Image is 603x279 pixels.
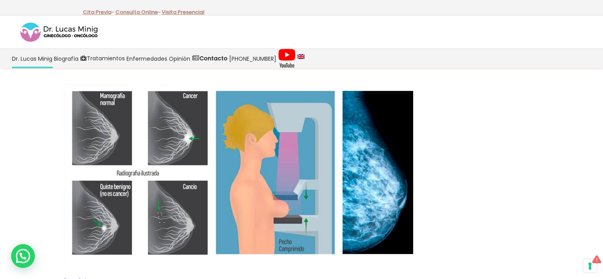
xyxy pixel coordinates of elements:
span: [PHONE_NUMBER] [229,54,276,63]
strong: Contacto [199,54,228,62]
a: [PHONE_NUMBER] [228,49,277,68]
img: Videos Youtube Ginecología [278,48,296,68]
a: Biografía [53,49,79,68]
a: Consulta Online [115,8,158,16]
span: Dr. Lucas Minig [12,54,52,63]
p: - [83,7,114,17]
a: Videos Youtube Ginecología [277,49,297,68]
a: language english [297,49,305,68]
a: Tratamientos [79,49,126,68]
a: Visita Presencial [162,8,205,16]
a: Contacto [191,49,228,68]
span: Biografía [54,54,78,63]
a: Enfermedades [126,49,168,68]
a: Cita Previa [83,8,111,16]
img: language english [297,54,304,59]
span: Opinión [169,54,190,63]
a: Opinión [168,49,191,68]
a: Dr. Lucas Minig [11,49,53,68]
span: Enfermedades [126,54,167,63]
p: - [115,7,161,17]
span: Tratamientos [87,54,125,63]
div: WhatsApp contact [11,244,35,268]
